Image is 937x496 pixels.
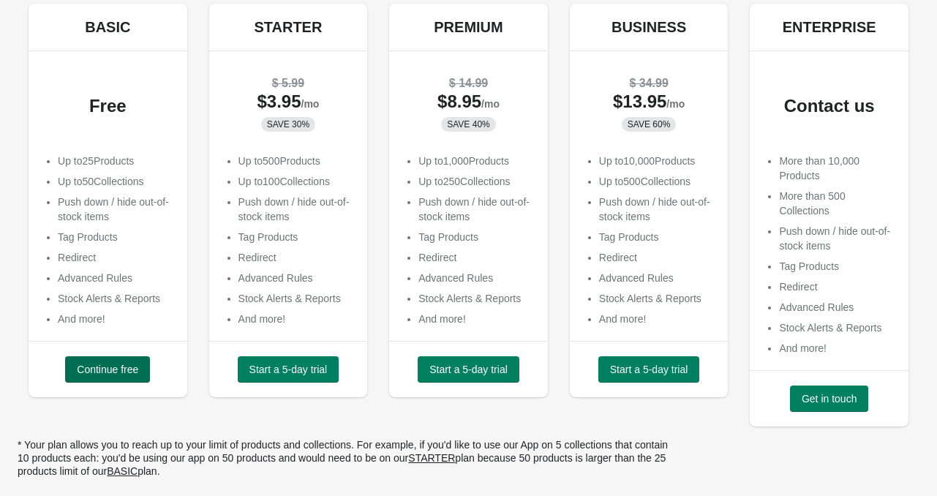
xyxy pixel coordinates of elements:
p: Up to 500 Products [238,154,353,168]
li: Advanced Rules [599,271,714,285]
li: Advanced Rules [238,271,353,285]
li: Push down / hide out-of-stock items [58,195,173,224]
li: Tag Products [779,259,894,274]
div: $ 3.95 [224,94,353,111]
li: Advanced Rules [58,271,173,285]
div: $ 13.95 [584,94,714,111]
p: More than 500 Collections [779,189,894,218]
p: Up to 250 Collections [418,174,533,189]
span: Start a 5-day trial [249,364,328,375]
li: Stock Alerts & Reports [418,291,533,306]
button: Start a 5-day trial [238,356,339,383]
p: Up to 50 Collections [58,174,173,189]
li: Tag Products [238,230,353,244]
li: And more! [238,312,353,326]
li: Push down / hide out-of-stock items [418,195,533,224]
span: Get in touch [802,393,857,405]
div: $ 34.99 [584,76,714,91]
p: Up to 500 Collections [599,174,714,189]
ins: BASIC [107,465,138,477]
h5: STARTER [254,18,322,36]
p: Up to 100 Collections [238,174,353,189]
div: Contact us [764,99,894,113]
div: $ 5.99 [224,76,353,91]
ins: STARTER [408,452,455,464]
p: More than 10,000 Products [779,154,894,183]
li: And more! [58,312,173,326]
li: Stock Alerts & Reports [58,291,173,306]
button: Get in touch [790,386,869,412]
span: Start a 5-day trial [429,364,508,375]
span: Start a 5-day trial [610,364,688,375]
p: Up to 10,000 Products [599,154,714,168]
li: Advanced Rules [779,300,894,315]
li: Push down / hide out-of-stock items [599,195,714,224]
li: Redirect [599,250,714,265]
li: And more! [418,312,533,326]
li: Redirect [779,279,894,294]
p: Up to 25 Products [58,154,173,168]
button: Start a 5-day trial [418,356,519,383]
button: Continue free [65,356,150,383]
li: Stock Alerts & Reports [599,291,714,306]
li: Redirect [238,250,353,265]
li: Push down / hide out-of-stock items [238,195,353,224]
li: Tag Products [599,230,714,244]
div: Free [43,99,173,113]
span: /mo [481,98,500,110]
li: Push down / hide out-of-stock items [779,224,894,253]
span: SAVE 60% [628,119,670,130]
li: Tag Products [418,230,533,244]
li: Stock Alerts & Reports [238,291,353,306]
p: Up to 1,000 Products [418,154,533,168]
h5: PREMIUM [434,18,503,36]
span: SAVE 40% [447,119,489,130]
h5: ENTERPRISE [783,18,876,36]
div: $ 8.95 [404,94,533,111]
li: Stock Alerts & Reports [779,320,894,335]
h5: BUSINESS [612,18,686,36]
li: Redirect [58,250,173,265]
p: * Your plan allows you to reach up to your limit of products and collections. For example, if you... [18,438,676,478]
li: And more! [599,312,714,326]
span: SAVE 30% [267,119,309,130]
span: /mo [666,98,685,110]
li: And more! [779,341,894,356]
li: Redirect [418,250,533,265]
li: Advanced Rules [418,271,533,285]
h5: BASIC [85,18,130,36]
span: Continue free [77,364,138,375]
div: $ 14.99 [404,76,533,91]
button: Start a 5-day trial [598,356,700,383]
span: /mo [301,98,320,110]
li: Tag Products [58,230,173,244]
